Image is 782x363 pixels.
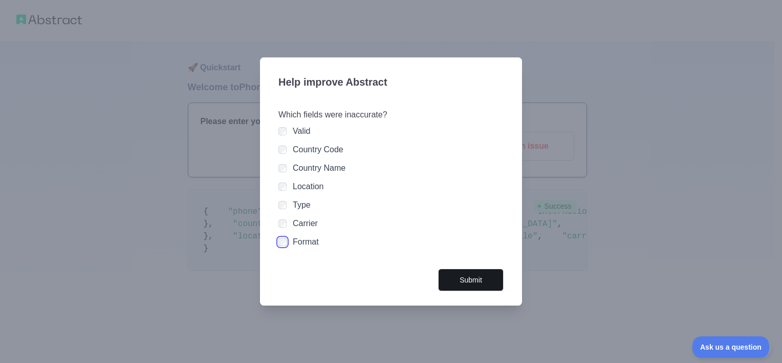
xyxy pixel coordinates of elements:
[293,200,311,209] label: Type
[293,127,310,135] label: Valid
[438,269,504,292] button: Submit
[278,109,504,121] h3: Which fields were inaccurate?
[293,164,345,172] label: Country Name
[692,336,772,358] iframe: Toggle Customer Support
[278,70,504,96] h3: Help improve Abstract
[293,182,324,191] label: Location
[293,219,318,228] label: Carrier
[293,145,343,154] label: Country Code
[293,237,319,246] label: Format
